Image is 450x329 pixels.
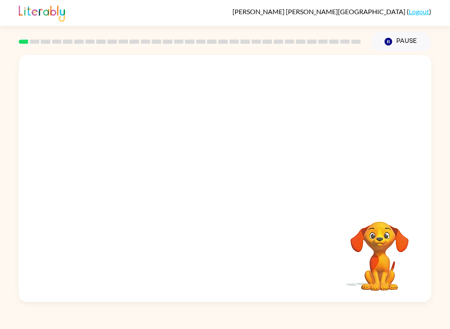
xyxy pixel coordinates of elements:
div: ( ) [232,7,431,15]
button: Pause [371,32,431,51]
span: [PERSON_NAME] [PERSON_NAME][GEOGRAPHIC_DATA] [232,7,407,15]
a: Logout [409,7,429,15]
img: Literably [19,3,65,22]
video: Your browser must support playing .mp4 files to use Literably. Please try using another browser. [338,209,421,292]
